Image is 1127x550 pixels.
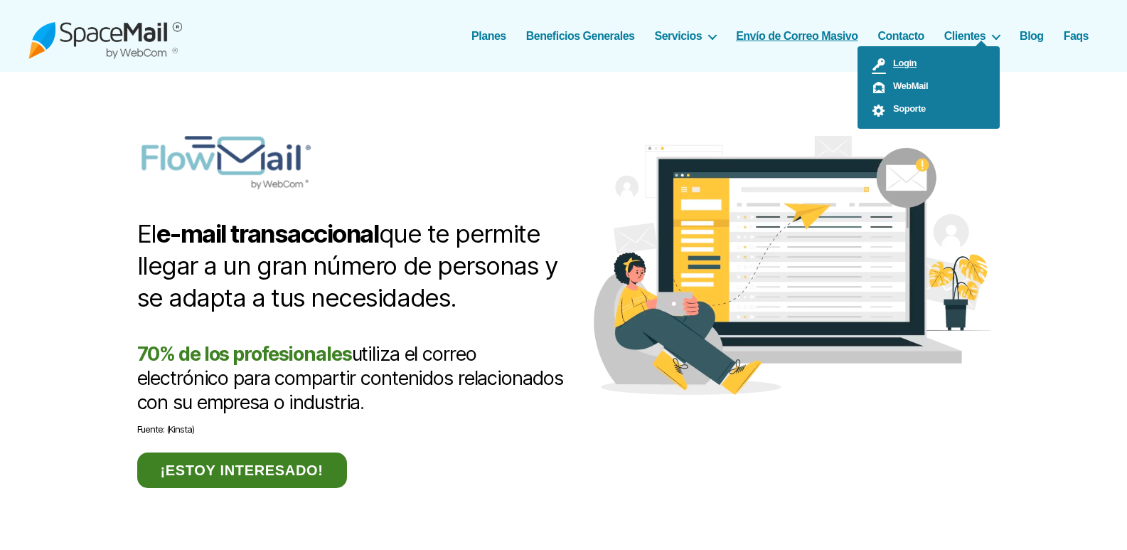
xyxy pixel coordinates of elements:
h2: El que te permite llegar a un gran número de personas y se adapta a tus necesidades. [137,218,564,314]
b: 70% de los profesionales [137,342,352,366]
a: ¡Estoy interesado! [137,453,347,488]
span: Login [886,58,917,68]
a: WebMail [858,76,1000,99]
img: Flowmail [594,136,990,395]
a: Clientes [944,29,1000,43]
b: e-mail transaccional [156,218,379,248]
a: Blog [1020,29,1044,43]
a: Envío de Correo Masivo [736,29,858,43]
a: Beneficios Generales [526,29,635,43]
a: Faqs [1064,29,1089,43]
span: Fuente: (Kinsta) [137,423,194,435]
span: WebMail [886,80,928,91]
a: Contacto [877,29,924,43]
img: FlowMail [137,136,315,189]
a: Login [858,53,1000,76]
h2: utiliza el correo electrónico para compartir contenidos relacionados con su empresa o industria. [137,342,564,438]
img: Spacemail [28,13,182,59]
a: Planes [471,29,506,43]
a: Soporte [858,99,1000,122]
a: Servicios [655,29,717,43]
span: Soporte [886,103,926,114]
nav: Horizontal [479,29,1099,43]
